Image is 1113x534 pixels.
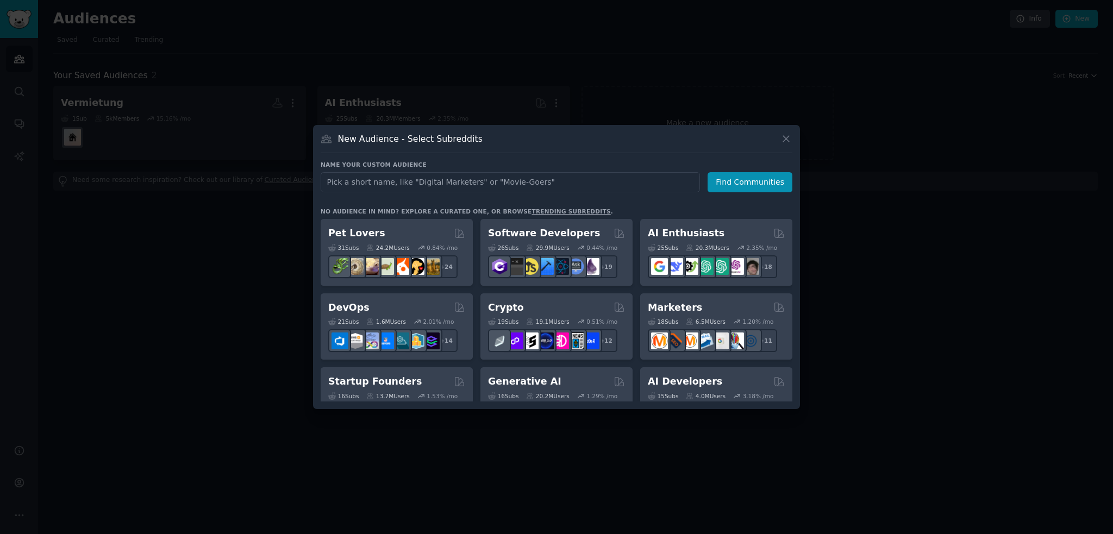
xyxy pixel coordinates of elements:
img: azuredevops [332,332,348,349]
div: 16 Sub s [488,392,518,400]
div: + 24 [435,255,458,278]
div: No audience in mind? Explore a curated one, or browse . [321,208,613,215]
img: ArtificalIntelligence [742,258,759,275]
a: trending subreddits [532,208,610,215]
img: learnjavascript [522,258,539,275]
img: iOSProgramming [537,258,554,275]
img: AWS_Certified_Experts [347,332,364,349]
img: AskComputerScience [567,258,584,275]
img: web3 [537,332,554,349]
img: elixir [583,258,599,275]
div: + 19 [595,255,617,278]
div: 3.18 % /mo [743,392,774,400]
div: 1.53 % /mo [427,392,458,400]
img: DevOpsLinks [377,332,394,349]
div: 19 Sub s [488,318,518,325]
img: OpenAIDev [727,258,744,275]
img: PlatformEngineers [423,332,440,349]
img: ethfinance [491,332,508,349]
img: leopardgeckos [362,258,379,275]
h2: AI Enthusiasts [648,227,724,240]
div: 24.2M Users [366,244,409,252]
img: Emailmarketing [697,332,714,349]
img: aws_cdk [408,332,424,349]
img: Docker_DevOps [362,332,379,349]
img: csharp [491,258,508,275]
div: + 11 [754,329,777,352]
div: 2.35 % /mo [746,244,777,252]
img: software [507,258,523,275]
img: 0xPolygon [507,332,523,349]
img: platformengineering [392,332,409,349]
div: 0.44 % /mo [586,244,617,252]
img: chatgpt_prompts_ [712,258,729,275]
div: 16 Sub s [328,392,359,400]
h2: Crypto [488,301,524,315]
img: PetAdvice [408,258,424,275]
img: AItoolsCatalog [681,258,698,275]
h2: Generative AI [488,375,561,388]
div: 0.84 % /mo [427,244,458,252]
h2: Startup Founders [328,375,422,388]
h2: Marketers [648,301,702,315]
img: reactnative [552,258,569,275]
h2: DevOps [328,301,370,315]
div: + 14 [435,329,458,352]
div: 2.01 % /mo [423,318,454,325]
img: defi_ [583,332,599,349]
img: ballpython [347,258,364,275]
h3: New Audience - Select Subreddits [338,133,483,145]
div: 4.0M Users [686,392,726,400]
img: content_marketing [651,332,668,349]
img: GoogleGeminiAI [651,258,668,275]
div: 21 Sub s [328,318,359,325]
div: 31 Sub s [328,244,359,252]
div: 29.9M Users [526,244,569,252]
h3: Name your custom audience [321,161,792,168]
img: bigseo [666,332,683,349]
img: dogbreed [423,258,440,275]
input: Pick a short name, like "Digital Marketers" or "Movie-Goers" [321,172,700,192]
img: ethstaker [522,332,539,349]
div: 1.29 % /mo [586,392,617,400]
img: OnlineMarketing [742,332,759,349]
div: 6.5M Users [686,318,726,325]
h2: AI Developers [648,375,722,388]
img: cockatiel [392,258,409,275]
div: 25 Sub s [648,244,678,252]
div: 1.20 % /mo [743,318,774,325]
img: MarketingResearch [727,332,744,349]
img: CryptoNews [567,332,584,349]
img: defiblockchain [552,332,569,349]
h2: Pet Lovers [328,227,385,240]
div: 20.3M Users [686,244,729,252]
div: 20.2M Users [526,392,569,400]
div: 1.6M Users [366,318,406,325]
img: googleads [712,332,729,349]
div: 13.7M Users [366,392,409,400]
div: + 12 [595,329,617,352]
div: 15 Sub s [648,392,678,400]
div: 26 Sub s [488,244,518,252]
img: DeepSeek [666,258,683,275]
img: turtle [377,258,394,275]
h2: Software Developers [488,227,600,240]
div: 19.1M Users [526,318,569,325]
img: chatgpt_promptDesign [697,258,714,275]
button: Find Communities [708,172,792,192]
div: 0.51 % /mo [586,318,617,325]
div: + 18 [754,255,777,278]
div: 18 Sub s [648,318,678,325]
img: herpetology [332,258,348,275]
img: AskMarketing [681,332,698,349]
